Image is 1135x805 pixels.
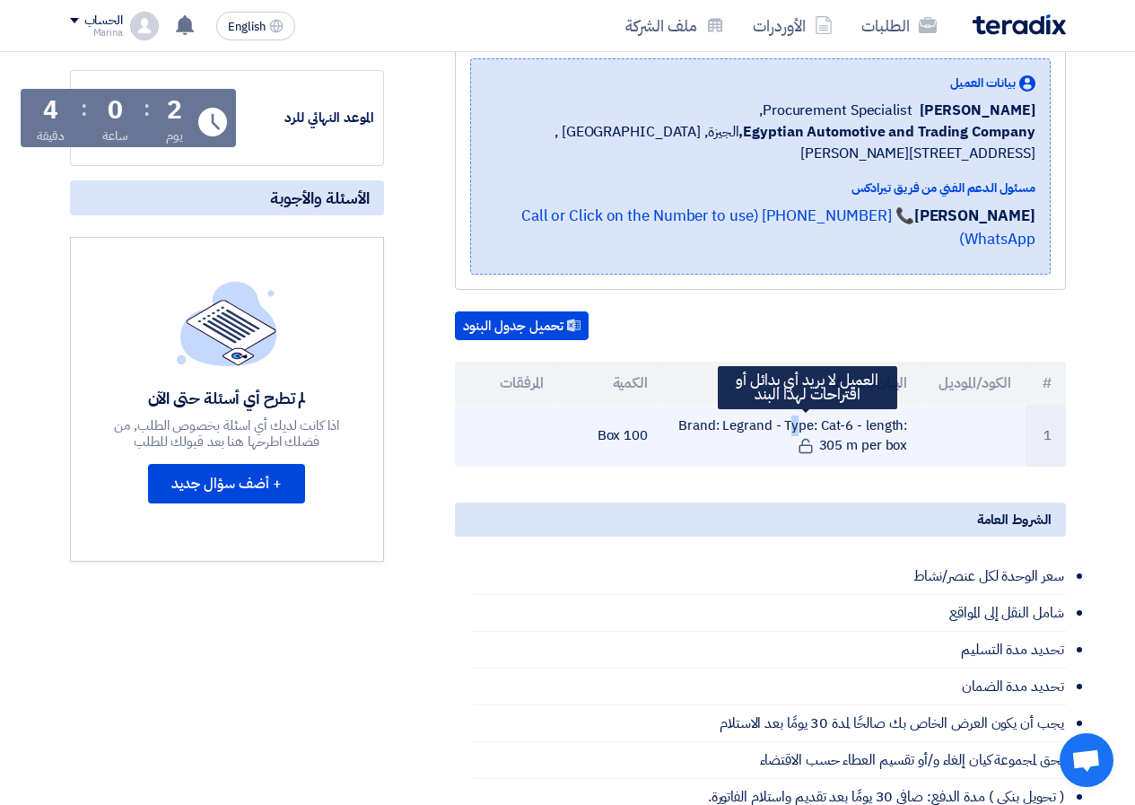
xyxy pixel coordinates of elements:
div: 4 [43,98,58,123]
span: [PERSON_NAME] [920,100,1035,121]
div: 2 [167,98,182,123]
span: Procurement Specialist, [759,100,912,121]
strong: [PERSON_NAME] [914,205,1035,227]
li: سعر الوحدة لكل عنصر/نشاط [473,558,1066,595]
div: : [144,92,150,125]
button: + أضف سؤال جديد [148,464,305,503]
div: لم تطرح أي أسئلة حتى الآن [96,388,358,408]
td: 1 [1026,405,1066,467]
a: ملف الشركة [611,4,738,47]
div: : [81,92,87,125]
th: الكمية [558,362,662,405]
div: ساعة [102,127,128,145]
li: تحديد مدة التسليم [473,632,1066,669]
div: يوم [166,127,183,145]
div: اذا كانت لديك أي اسئلة بخصوص الطلب, من فضلك اطرحها هنا بعد قبولك للطلب [96,417,358,450]
img: profile_test.png [130,12,159,40]
span: الجيزة, [GEOGRAPHIC_DATA] ,[STREET_ADDRESS][PERSON_NAME] [485,121,1035,164]
div: مسئول الدعم الفني من فريق تيرادكس [485,179,1035,197]
span: بيانات العميل [950,74,1016,92]
b: Egyptian Automotive and Trading Company, [738,121,1035,143]
a: 📞 [PHONE_NUMBER] (Call or Click on the Number to use WhatsApp) [521,205,1035,250]
th: # [1026,362,1066,405]
div: دقيقة [37,127,65,145]
th: المرفقات [455,362,559,405]
span: الشروط العامة [977,510,1052,529]
div: Marina [70,28,123,38]
div: الحساب [84,13,123,29]
div: الموعد النهائي للرد [240,108,374,128]
a: الطلبات [847,4,951,47]
img: Teradix logo [973,14,1066,35]
li: تحديد مدة الضمان [473,669,1066,705]
td: 100 Box [558,405,662,467]
div: Open chat [1060,733,1113,787]
th: البيان/الوصف [662,362,921,405]
button: English [216,12,295,40]
td: Brand: Legrand - Type: Cat-6 - length: 305 m per box [662,405,921,467]
img: empty_state_list.svg [177,281,277,365]
th: الكود/الموديل [921,362,1026,405]
li: يجب أن يكون العرض الخاص بك صالحًا لمدة 30 يومًا بعد الاستلام [473,705,1066,742]
span: English [228,21,266,33]
span: الأسئلة والأجوبة [270,188,370,208]
li: شامل النقل إلى المواقع [473,595,1066,632]
div: 0 [108,98,123,123]
button: تحميل جدول البنود [455,311,589,340]
li: يحق لمجموعة كيان إلغاء و/أو تقسيم العطاء حسب الاقتضاء [473,742,1066,779]
span: العميل لا يريد أي بدائل أو اقتراحات لهذا البند [736,369,878,406]
a: الأوردرات [738,4,847,47]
